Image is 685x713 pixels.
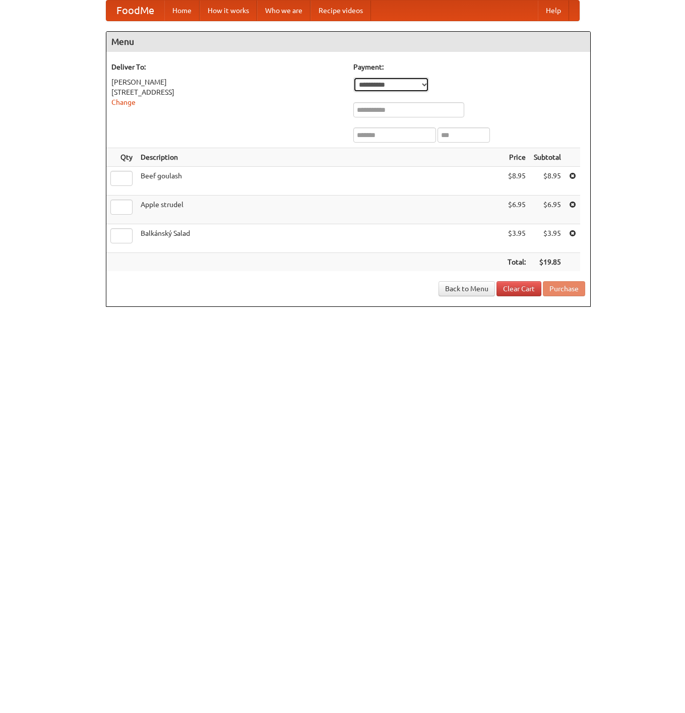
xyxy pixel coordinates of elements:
button: Purchase [543,281,585,296]
th: Subtotal [530,148,565,167]
a: Help [538,1,569,21]
h4: Menu [106,32,590,52]
td: $8.95 [504,167,530,196]
td: Apple strudel [137,196,504,224]
a: Clear Cart [496,281,541,296]
a: Recipe videos [310,1,371,21]
td: $6.95 [530,196,565,224]
a: Back to Menu [439,281,495,296]
th: Price [504,148,530,167]
a: Who we are [257,1,310,21]
h5: Deliver To: [111,62,343,72]
td: Beef goulash [137,167,504,196]
div: [STREET_ADDRESS] [111,87,343,97]
h5: Payment: [353,62,585,72]
td: Balkánský Salad [137,224,504,253]
td: $8.95 [530,167,565,196]
td: $3.95 [504,224,530,253]
th: $19.85 [530,253,565,272]
a: How it works [200,1,257,21]
a: FoodMe [106,1,164,21]
th: Total: [504,253,530,272]
div: [PERSON_NAME] [111,77,343,87]
a: Home [164,1,200,21]
a: Change [111,98,136,106]
td: $3.95 [530,224,565,253]
th: Qty [106,148,137,167]
th: Description [137,148,504,167]
td: $6.95 [504,196,530,224]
